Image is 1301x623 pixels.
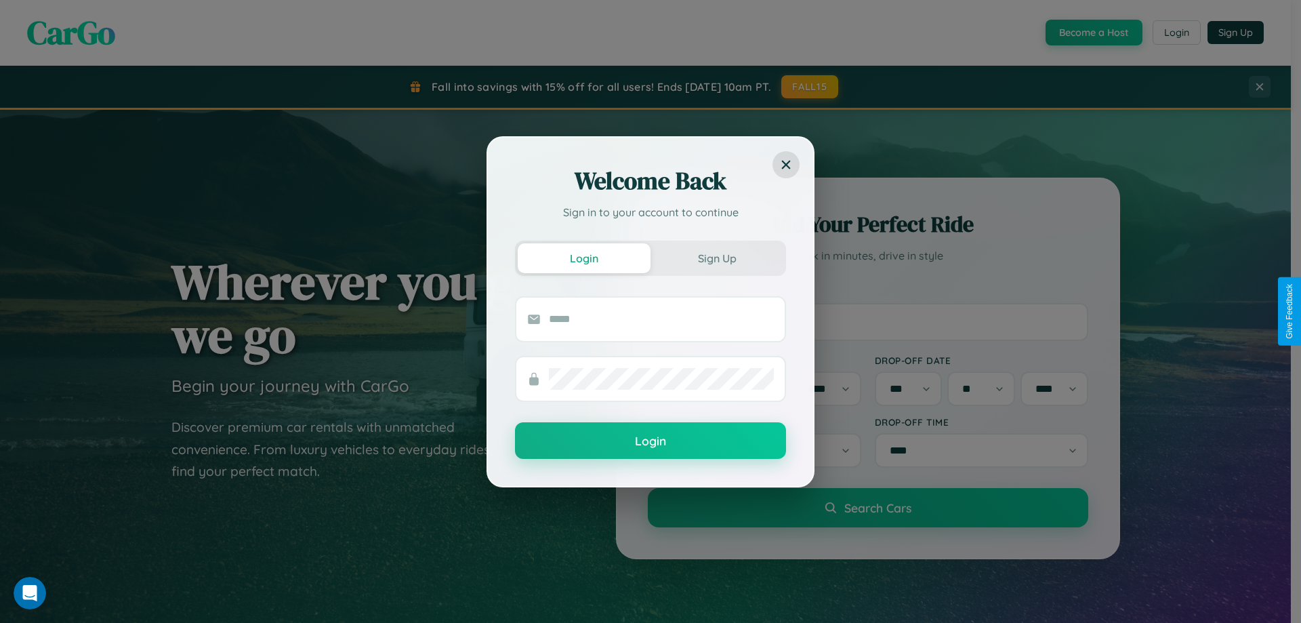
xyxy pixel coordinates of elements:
[515,165,786,197] h2: Welcome Back
[515,204,786,220] p: Sign in to your account to continue
[650,243,783,273] button: Sign Up
[518,243,650,273] button: Login
[1285,284,1294,339] div: Give Feedback
[14,577,46,609] iframe: Intercom live chat
[515,422,786,459] button: Login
